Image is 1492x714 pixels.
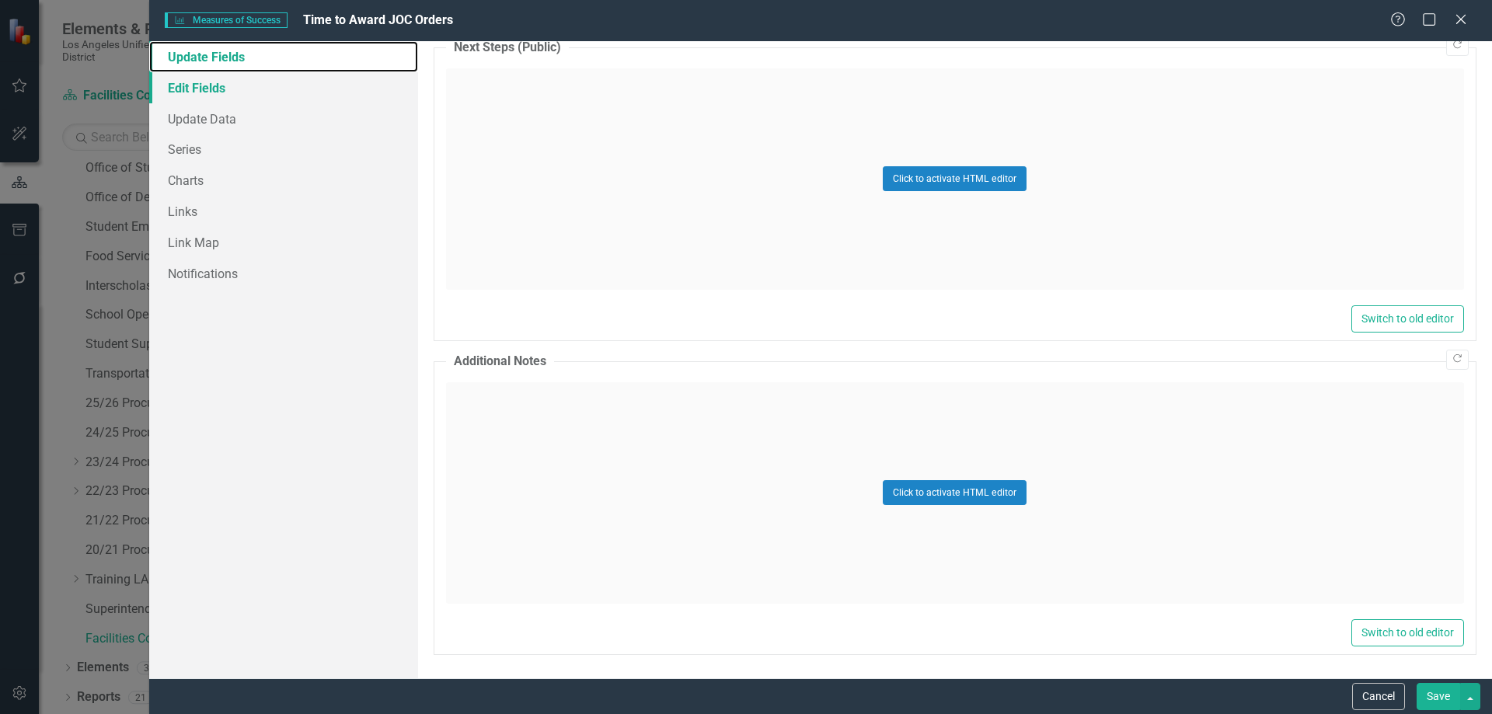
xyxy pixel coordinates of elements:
[165,12,288,28] span: Measures of Success
[446,39,569,57] legend: Next Steps (Public)
[149,72,418,103] a: Edit Fields
[149,165,418,196] a: Charts
[303,12,453,27] span: Time to Award JOC Orders
[149,103,418,134] a: Update Data
[149,227,418,258] a: Link Map
[149,134,418,165] a: Series
[1351,619,1464,646] button: Switch to old editor
[1351,305,1464,333] button: Switch to old editor
[883,480,1027,505] button: Click to activate HTML editor
[1417,683,1460,710] button: Save
[446,353,554,371] legend: Additional Notes
[149,196,418,227] a: Links
[149,41,418,72] a: Update Fields
[1352,683,1405,710] button: Cancel
[883,166,1027,191] button: Click to activate HTML editor
[149,258,418,289] a: Notifications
